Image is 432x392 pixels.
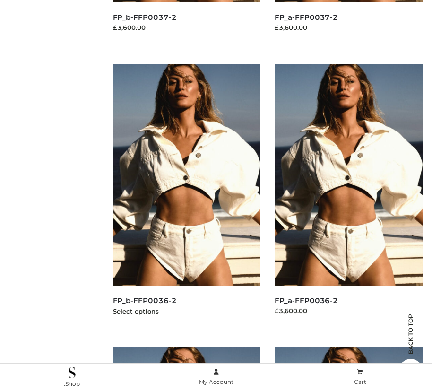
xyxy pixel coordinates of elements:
[275,296,338,305] a: FP_a-FFP0036-2
[199,378,233,385] span: My Account
[288,366,432,388] a: Cart
[399,331,423,354] span: Back to top
[64,380,80,387] span: .Shop
[113,296,177,305] a: FP_b-FFP0036-2
[113,23,261,32] div: £3,600.00
[275,306,423,315] div: £3,600.00
[275,13,338,22] a: FP_a-FFP0037-2
[69,367,76,378] img: .Shop
[113,13,177,22] a: FP_b-FFP0037-2
[144,366,288,388] a: My Account
[113,307,159,315] a: Select options
[354,378,366,385] span: Cart
[275,23,423,32] div: £3,600.00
